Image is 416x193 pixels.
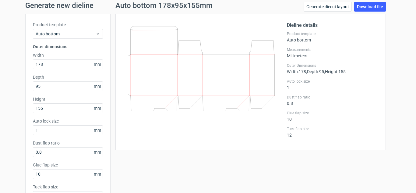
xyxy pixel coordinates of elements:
[354,2,386,12] a: Download file
[287,127,378,138] div: 12
[92,82,103,91] span: mm
[287,79,378,84] label: Auto lock size
[287,31,378,42] div: Auto bottom
[287,127,378,131] label: Tuck flap size
[36,31,96,37] span: Auto bottom
[287,95,378,106] div: 0.8
[287,31,378,36] label: Product template
[287,79,378,90] div: 1
[306,69,324,74] span: , Depth : 95
[287,63,378,68] label: Outer Dimensions
[33,44,103,50] h3: Outer dimensions
[304,2,352,12] a: Generate diecut layout
[287,111,378,116] label: Glue flap size
[33,96,103,102] label: Height
[92,60,103,69] span: mm
[33,162,103,168] label: Glue flap size
[92,104,103,113] span: mm
[287,47,378,52] label: Measurements
[287,47,378,58] div: Millimeters
[33,74,103,80] label: Depth
[33,184,103,190] label: Tuck flap size
[115,2,213,9] h1: Auto bottom 178x95x155mm
[33,140,103,146] label: Dust flap ratio
[92,148,103,157] span: mm
[92,126,103,135] span: mm
[324,69,346,74] span: , Height : 155
[33,118,103,124] label: Auto lock size
[287,111,378,122] div: 10
[287,95,378,100] label: Dust flap ratio
[33,52,103,58] label: Width
[33,22,103,28] label: Product template
[287,22,378,29] h2: Dieline details
[92,170,103,179] span: mm
[287,69,306,74] span: Width : 178
[25,2,391,9] h1: Generate new dieline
